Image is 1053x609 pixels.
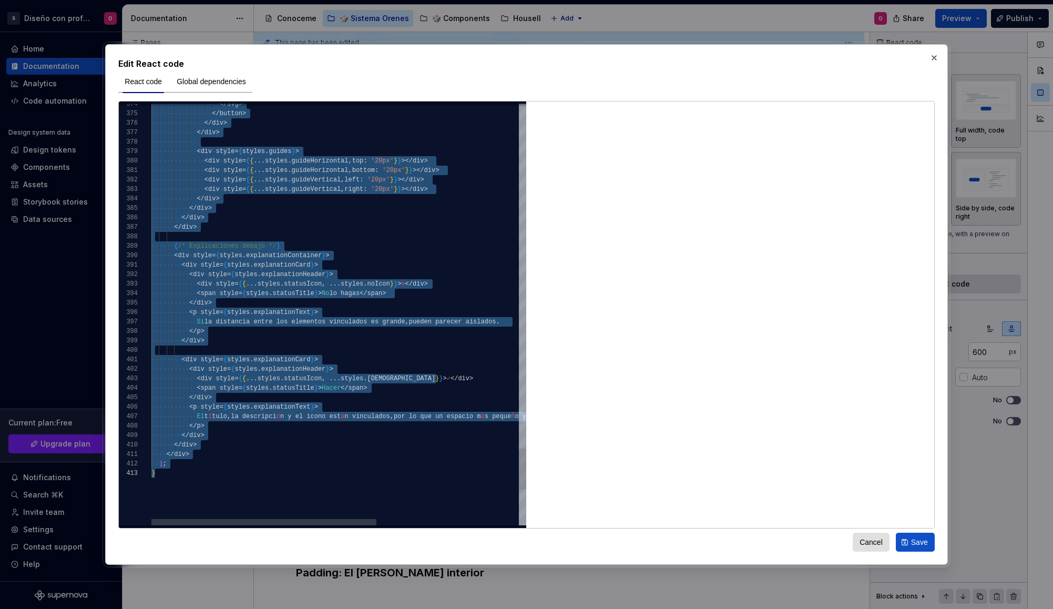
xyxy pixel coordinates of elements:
[367,375,436,382] span: [DEMOGRAPHIC_DATA]
[250,309,254,316] span: .
[242,280,246,288] span: {
[246,252,322,259] span: explanationContainer
[326,271,330,278] span: }
[119,317,138,327] div: 397
[292,176,341,184] span: guideVertical
[292,148,295,155] span: }
[223,261,227,269] span: {
[119,270,138,279] div: 392
[119,260,138,270] div: 391
[242,252,246,259] span: .
[197,148,201,155] span: <
[364,384,367,392] span: >
[349,167,352,174] span: ,
[273,384,314,392] span: statusTitle
[345,186,364,193] span: right
[178,242,277,250] span: /* Explicaciones debajo */
[175,242,178,250] span: {
[227,309,250,316] span: styles
[246,176,250,184] span: {
[208,205,212,212] span: >
[322,290,329,297] span: No
[352,167,375,174] span: bottom
[119,393,138,402] div: 405
[911,537,928,547] span: Save
[409,167,413,174] span: }
[170,72,252,91] button: Global dependencies
[295,148,299,155] span: >
[250,261,254,269] span: .
[119,402,138,412] div: 406
[458,375,470,382] span: div
[197,384,201,392] span: <
[311,403,314,411] span: }
[250,167,254,174] span: {
[182,356,186,363] span: <
[201,214,205,221] span: >
[242,110,246,117] span: >
[349,157,352,165] span: ,
[119,383,138,393] div: 404
[288,176,292,184] span: .
[212,413,228,420] span: tulo
[367,280,390,288] span: noIcon
[360,290,367,297] span: </
[119,346,138,355] div: 400
[288,186,292,193] span: .
[318,290,322,297] span: >
[322,384,341,392] span: Hacer
[227,356,250,363] span: styles
[119,412,138,421] div: 407
[292,167,349,174] span: guideHorizontal
[189,271,193,278] span: <
[258,375,280,382] span: styles
[254,157,265,165] span: ...
[242,157,246,165] span: =
[189,328,197,335] span: </
[246,186,250,193] span: {
[371,157,394,165] span: '20px'
[258,280,280,288] span: styles
[254,261,311,269] span: explanationCard
[364,375,367,382] span: .
[258,366,261,373] span: .
[208,186,242,193] span: div style
[119,298,138,308] div: 395
[246,157,250,165] span: {
[397,280,401,288] span: >
[375,167,379,174] span: :
[118,57,934,70] h2: Edit React code
[239,280,242,288] span: {
[364,157,367,165] span: :
[119,289,138,298] div: 394
[242,176,246,184] span: =
[119,241,138,251] div: 389
[201,290,239,297] span: span style
[182,224,193,231] span: div
[212,119,224,127] span: div
[231,366,235,373] span: {
[189,299,197,307] span: </
[277,242,280,250] span: }
[413,280,424,288] span: div
[205,413,208,420] span: t
[197,394,209,401] span: div
[223,356,227,363] span: {
[197,328,201,335] span: p
[205,186,208,193] span: <
[205,318,390,326] span: la distancia entre los elementos vinculados es gr
[435,167,439,174] span: >
[220,110,242,117] span: button
[405,167,409,174] span: }
[182,214,189,221] span: </
[119,137,138,147] div: 378
[119,204,138,213] div: 385
[330,366,333,373] span: >
[349,384,364,392] span: span
[390,318,405,326] span: ande
[119,128,138,137] div: 377
[220,252,242,259] span: styles
[239,375,242,382] span: {
[341,186,344,193] span: ,
[186,261,220,269] span: div style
